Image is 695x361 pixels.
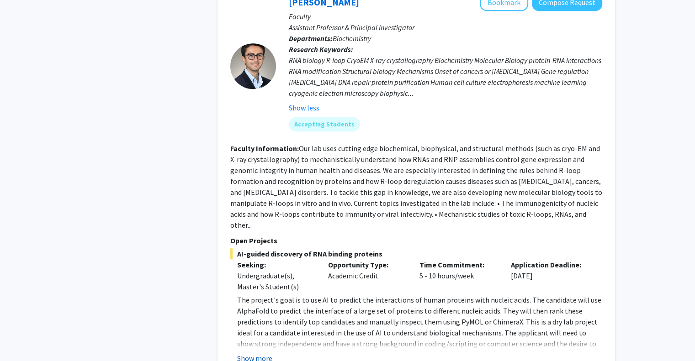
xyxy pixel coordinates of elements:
fg-read-more: Our lab uses cutting edge biochemical, biophysical, and structural methods (such as cryo-EM and X... [230,144,602,230]
p: Assistant Professor & Principal Investigator [289,22,602,33]
mat-chip: Accepting Students [289,117,360,131]
button: Show less [289,102,319,113]
p: Opportunity Type: [328,259,406,270]
div: 5 - 10 hours/week [413,259,504,292]
p: Open Projects [230,235,602,246]
div: [DATE] [504,259,595,292]
iframe: Chat [7,320,39,354]
div: RNA biology R-loop CryoEM X-ray crystallography Biochemistry Molecular Biology protein-RNA intera... [289,55,602,99]
p: Seeking: [237,259,315,270]
b: Faculty Information: [230,144,299,153]
p: Time Commitment: [419,259,497,270]
div: Undergraduate(s), Master's Student(s) [237,270,315,292]
p: Faculty [289,11,602,22]
span: AI-guided discovery of RNA binding proteins [230,248,602,259]
b: Research Keywords: [289,45,353,54]
div: Academic Credit [321,259,413,292]
p: Application Deadline: [511,259,589,270]
span: Biochemistry [333,34,371,43]
b: Departments: [289,34,333,43]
